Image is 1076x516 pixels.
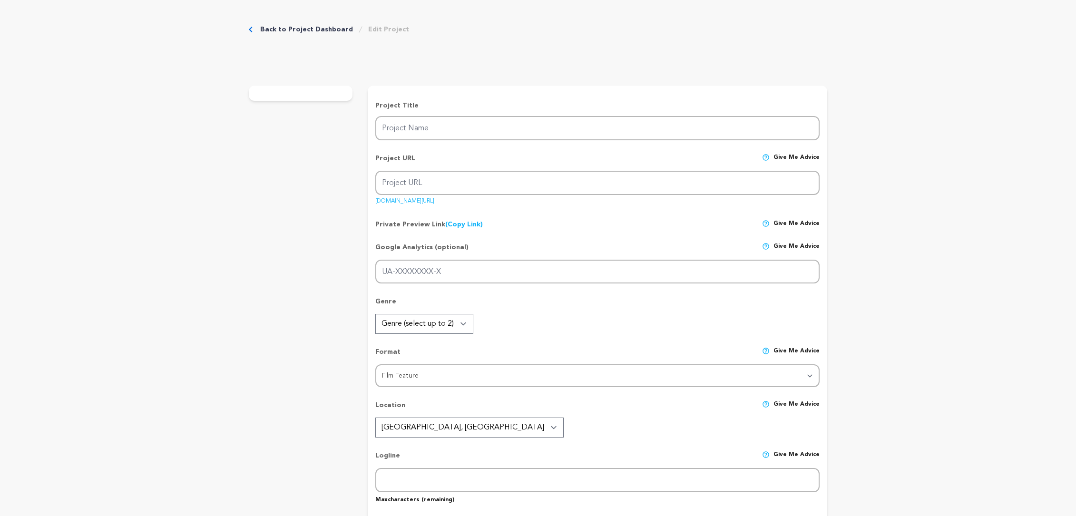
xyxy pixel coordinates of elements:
[762,347,770,355] img: help-circle.svg
[445,221,483,228] a: (Copy Link)
[762,154,770,161] img: help-circle.svg
[773,347,820,364] span: Give me advice
[375,116,820,140] input: Project Name
[762,451,770,458] img: help-circle.svg
[762,243,770,250] img: help-circle.svg
[249,25,409,34] div: Breadcrumb
[762,220,770,227] img: help-circle.svg
[773,243,820,260] span: Give me advice
[375,347,401,364] p: Format
[375,195,434,204] a: [DOMAIN_NAME][URL]
[375,260,820,284] input: UA-XXXXXXXX-X
[375,243,469,260] p: Google Analytics (optional)
[375,400,405,418] p: Location
[375,101,820,110] p: Project Title
[773,451,820,468] span: Give me advice
[375,492,820,504] p: Max characters ( remaining)
[375,154,415,171] p: Project URL
[375,451,400,468] p: Logline
[773,154,820,171] span: Give me advice
[375,171,820,195] input: Project URL
[773,220,820,229] span: Give me advice
[773,400,820,418] span: Give me advice
[375,297,820,314] p: Genre
[375,220,483,229] p: Private Preview Link
[368,25,409,34] a: Edit Project
[260,25,353,34] a: Back to Project Dashboard
[762,400,770,408] img: help-circle.svg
